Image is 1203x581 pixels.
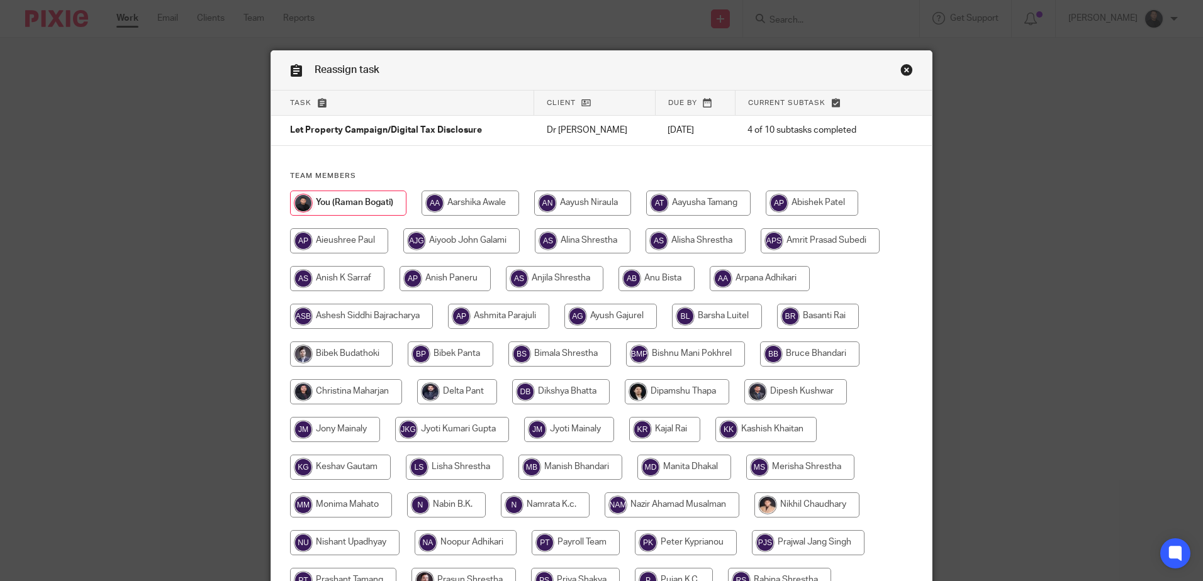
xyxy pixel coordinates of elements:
[290,99,311,106] span: Task
[668,99,697,106] span: Due by
[900,64,913,80] a: Close this dialog window
[290,126,482,135] span: Let Property Campaign/Digital Tax Disclosure
[748,99,825,106] span: Current subtask
[547,124,642,136] p: Dr [PERSON_NAME]
[290,171,913,181] h4: Team members
[547,99,576,106] span: Client
[668,124,722,136] p: [DATE]
[315,65,379,75] span: Reassign task
[735,116,888,146] td: 4 of 10 subtasks completed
